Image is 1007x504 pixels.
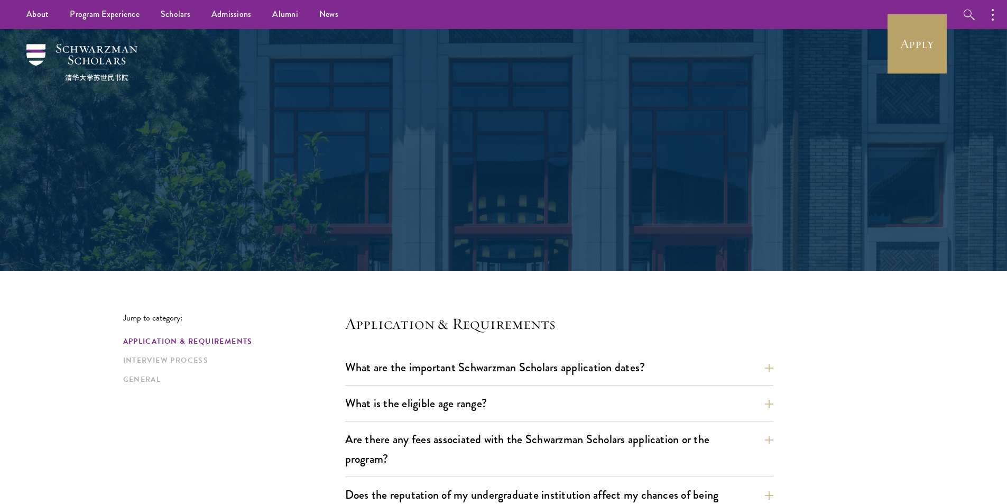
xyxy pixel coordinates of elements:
a: General [123,374,339,385]
button: What is the eligible age range? [345,391,773,415]
h4: Application & Requirements [345,313,773,334]
button: What are the important Schwarzman Scholars application dates? [345,355,773,379]
img: Schwarzman Scholars [26,44,137,81]
button: Are there any fees associated with the Schwarzman Scholars application or the program? [345,427,773,471]
p: Jump to category: [123,313,345,323]
a: Interview Process [123,355,339,366]
a: Application & Requirements [123,336,339,347]
a: Apply [888,14,947,74]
